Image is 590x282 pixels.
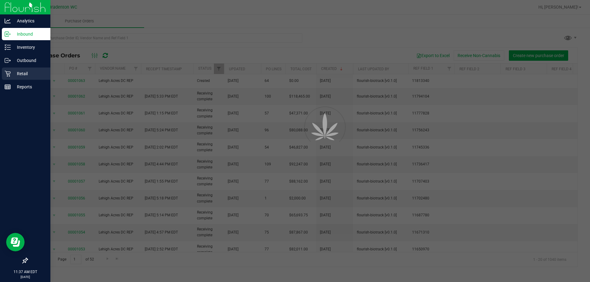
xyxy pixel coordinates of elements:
[5,84,11,90] inline-svg: Reports
[6,233,25,251] iframe: Resource center
[11,57,48,64] p: Outbound
[11,83,48,91] p: Reports
[5,57,11,64] inline-svg: Outbound
[5,44,11,50] inline-svg: Inventory
[5,71,11,77] inline-svg: Retail
[11,70,48,77] p: Retail
[5,31,11,37] inline-svg: Inbound
[11,17,48,25] p: Analytics
[5,18,11,24] inline-svg: Analytics
[11,44,48,51] p: Inventory
[11,30,48,38] p: Inbound
[3,275,48,279] p: [DATE]
[3,269,48,275] p: 11:37 AM EDT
